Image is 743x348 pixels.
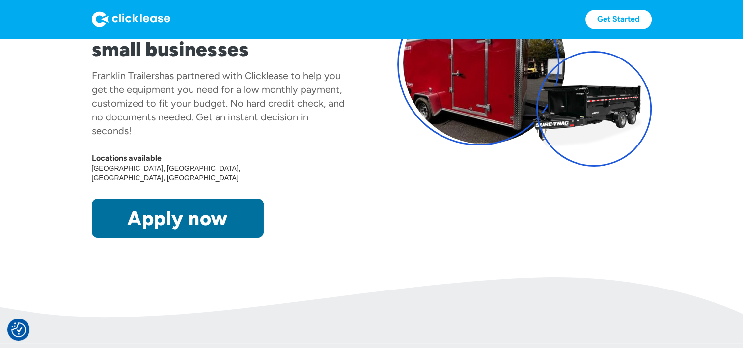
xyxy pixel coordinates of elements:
[11,322,26,337] button: Consent Preferences
[92,11,170,27] img: Logo
[92,173,240,183] div: [GEOGRAPHIC_DATA], [GEOGRAPHIC_DATA]
[92,70,345,137] div: has partnered with Clicklease to help you get the equipment you need for a low monthly payment, c...
[92,199,264,238] a: Apply now
[11,322,26,337] img: Revisit consent button
[92,70,159,82] div: Franklin Trailers
[92,153,346,163] div: Locations available
[585,10,652,29] a: Get Started
[92,163,242,173] div: [GEOGRAPHIC_DATA], [GEOGRAPHIC_DATA]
